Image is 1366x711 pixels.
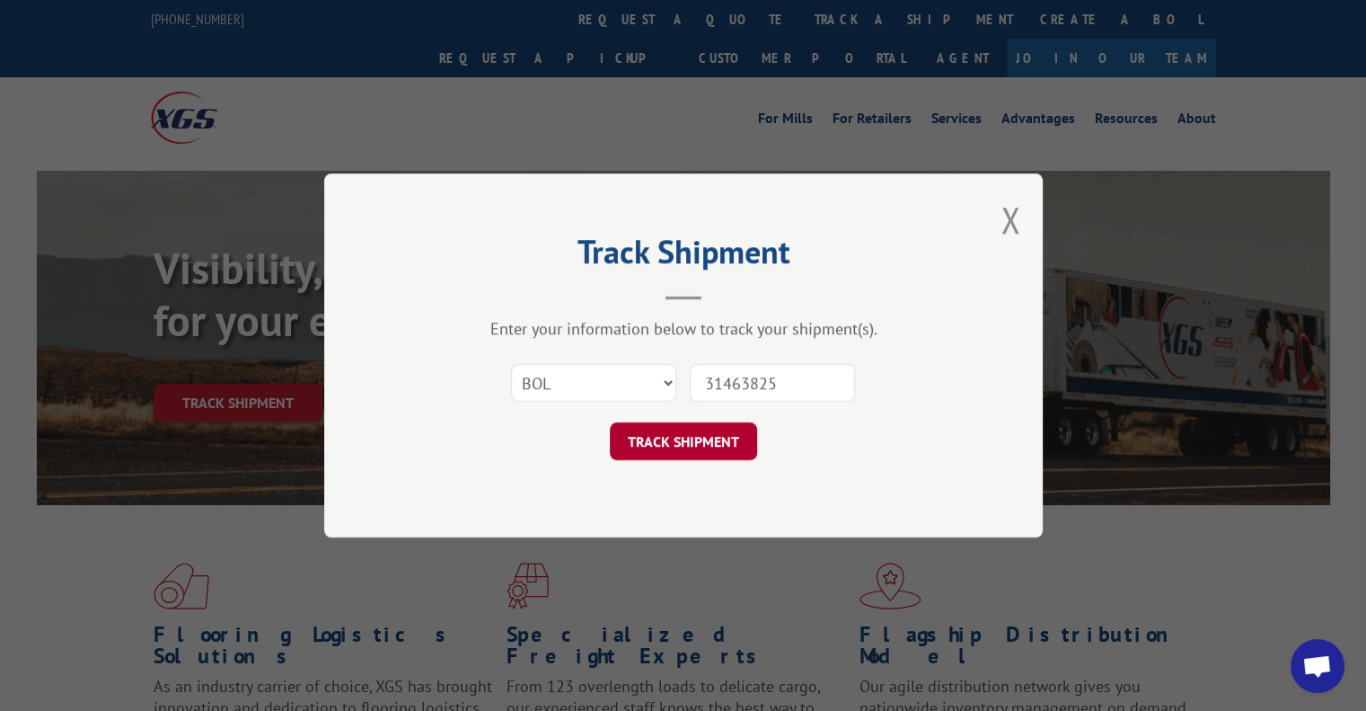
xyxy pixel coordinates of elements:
button: TRACK SHIPMENT [610,422,757,460]
button: Close modal [1000,196,1020,244]
input: Number(s) [690,364,855,402]
h2: Track Shipment [414,239,953,273]
div: Enter your information below to track your shipment(s). [414,318,953,339]
div: Open chat [1291,639,1344,693]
